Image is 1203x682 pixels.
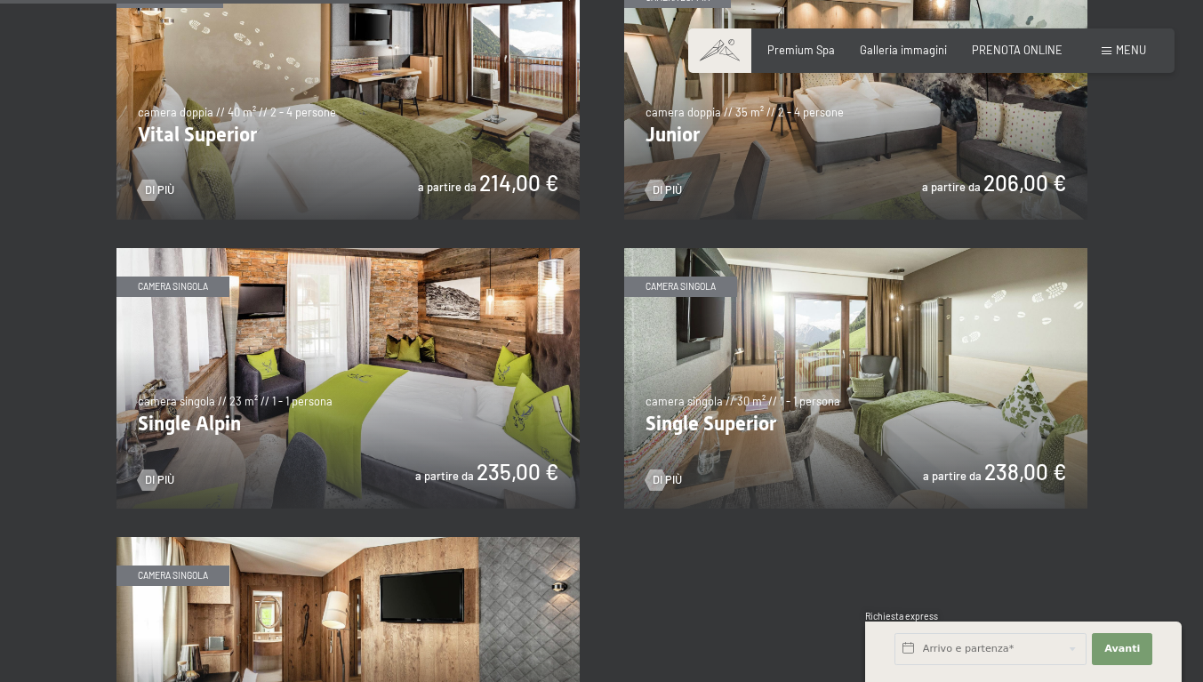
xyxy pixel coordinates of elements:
span: Menu [1116,43,1146,57]
a: Di più [646,472,682,488]
span: Consenso marketing* [429,383,564,401]
a: Single Relax [116,537,580,546]
span: Avanti [1104,642,1140,656]
span: Di più [145,182,174,198]
a: Di più [138,472,174,488]
a: Di più [646,182,682,198]
a: Di più [138,182,174,198]
span: 1 [863,647,867,659]
a: Galleria immagini [860,43,947,57]
img: Single Superior [624,248,1087,509]
span: Di più [653,182,682,198]
span: Richiesta express [865,611,938,622]
a: Single Superior [624,248,1087,257]
img: Single Alpin [116,248,580,509]
span: Di più [653,472,682,488]
a: PRENOTA ONLINE [972,43,1063,57]
a: Single Alpin [116,248,580,257]
button: Avanti [1092,633,1152,665]
span: Di più [145,472,174,488]
a: Premium Spa [767,43,835,57]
